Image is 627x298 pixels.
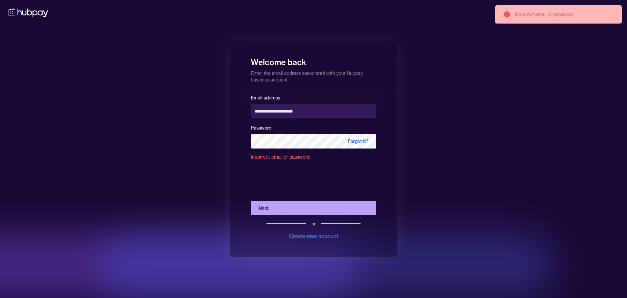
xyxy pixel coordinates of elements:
label: Email address [251,95,280,101]
div: Incorrect email or password [515,11,573,18]
label: Password [251,125,271,131]
h1: Welcome back [251,53,376,67]
button: Next [251,201,376,215]
div: Incorrect email or password [251,154,376,166]
div: or [312,220,316,227]
div: Create new account [289,232,338,240]
p: Enter the email address associated with your Hubpay business account [251,67,376,83]
span: Forgot it? [340,134,376,149]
